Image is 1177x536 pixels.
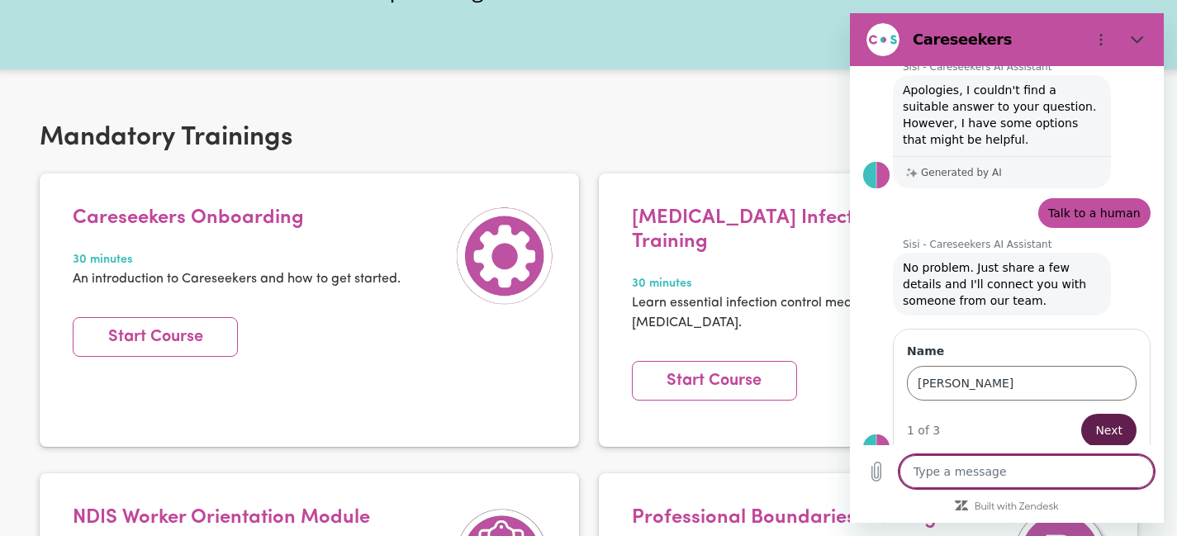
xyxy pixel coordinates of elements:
[73,317,238,357] a: Start Course
[73,206,401,230] h4: Careseekers Onboarding
[850,13,1164,523] iframe: Messaging window
[632,206,1006,254] h4: [MEDICAL_DATA] Infection Control Training
[632,275,1006,293] span: 30 minutes
[632,361,797,401] a: Start Course
[632,293,1006,333] p: Learn essential infection control measures for [MEDICAL_DATA].
[73,269,401,289] p: An introduction to Careseekers and how to get started.
[40,122,1137,154] h2: Mandatory Trainings
[73,251,401,269] span: 30 minutes
[632,506,1006,530] h4: Professional Boundaries Training
[73,506,447,530] h4: NDIS Worker Orientation Module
